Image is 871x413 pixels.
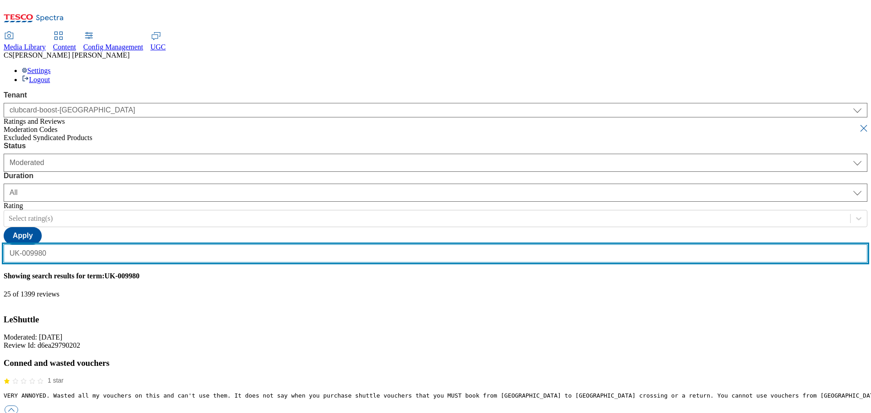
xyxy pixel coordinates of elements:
img: Preview thumbnail [4,298,66,306]
span: Config Management [83,43,143,51]
label: Rating [4,202,23,209]
span: Media Library [4,43,46,51]
a: Content [53,32,76,51]
span: Excluded Syndicated Products [4,134,93,141]
span: Ratings and Reviews [4,117,65,125]
span: Moderation Codes [4,126,58,133]
a: Settings [22,67,51,74]
span: UGC [151,43,166,51]
div: Review Id: d6ea29790202 [4,341,867,350]
h3: Conned and wasted vouchers [4,358,867,368]
input: Search [4,244,867,262]
div: Moderated: [DATE] [4,333,867,341]
label: Tenant [4,91,867,99]
span: 1 star [48,376,64,384]
button: Apply [4,227,42,244]
div: Select rating(s) [9,214,53,223]
div: 25 of 1399 reviews [4,290,867,298]
label: Status [4,142,867,150]
a: Media Library [4,32,46,51]
a: Config Management [83,32,143,51]
a: UGC [151,32,166,51]
h3: LeShuttle [4,315,867,325]
div: 1/5 stars [4,376,64,384]
span: [PERSON_NAME] [PERSON_NAME] [13,51,130,59]
h4: Showing search results for term: [4,272,867,280]
a: Logout [22,76,50,83]
label: Duration [4,172,867,180]
span: UK-009980 [104,272,139,280]
pre: VERY ANNOYED. Wasted all my vouchers on this and can't use them. It does not say when you purchas... [4,392,867,399]
span: Content [53,43,76,51]
span: CS [4,51,13,59]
